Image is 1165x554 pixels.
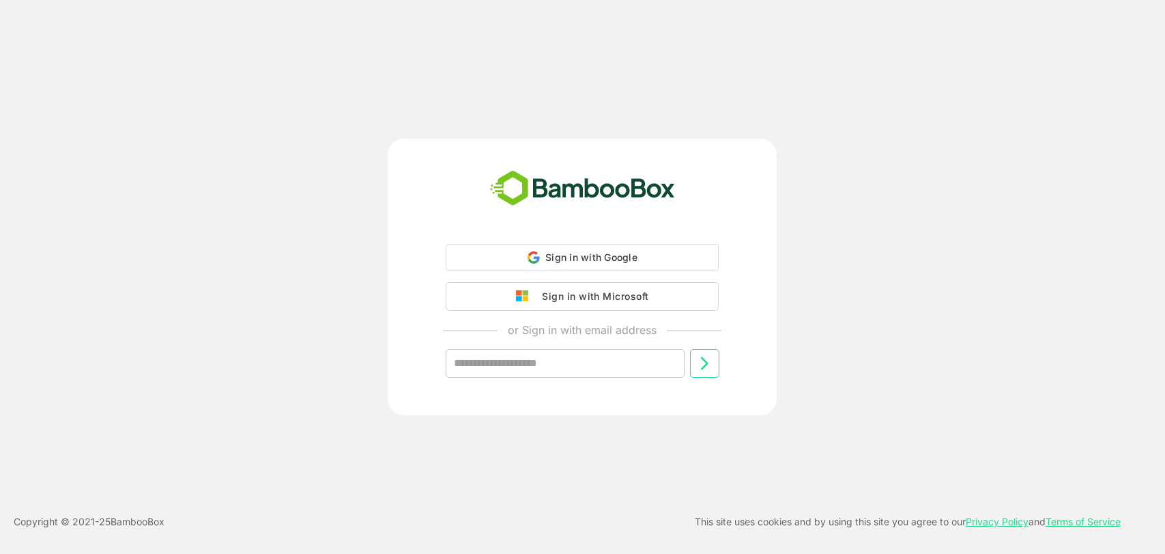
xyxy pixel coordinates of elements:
[516,290,535,303] img: google
[483,166,682,211] img: bamboobox
[545,251,637,263] span: Sign in with Google
[446,282,719,311] button: Sign in with Microsoft
[695,514,1121,530] p: This site uses cookies and by using this site you agree to our and
[535,288,648,305] div: Sign in with Microsoft
[966,516,1029,527] a: Privacy Policy
[14,514,164,530] p: Copyright © 2021- 25 BambooBox
[1046,516,1121,527] a: Terms of Service
[446,244,719,271] div: Sign in with Google
[508,322,657,338] p: or Sign in with email address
